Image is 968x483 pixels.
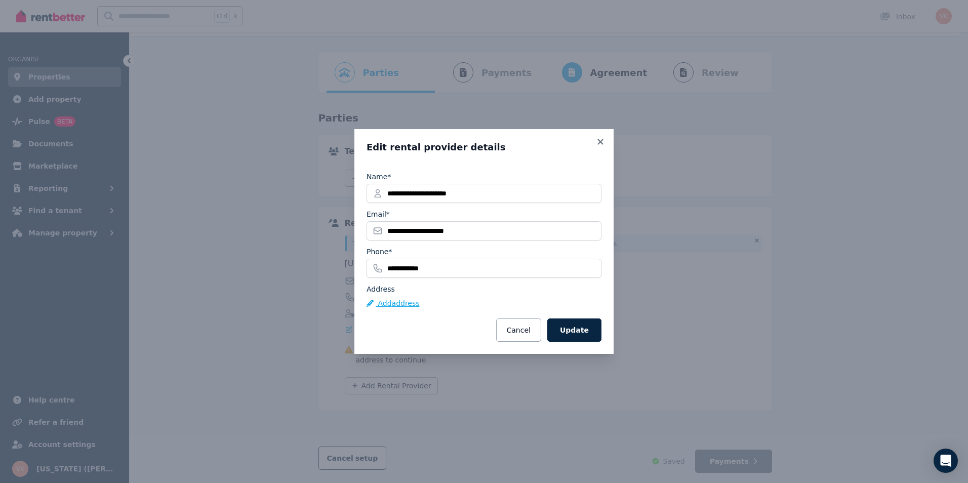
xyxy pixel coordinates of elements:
button: Update [547,318,601,342]
label: Name* [367,172,391,182]
button: Addaddress [367,298,420,308]
label: Phone* [367,247,392,257]
h3: Edit rental provider details [367,141,601,153]
button: Cancel [496,318,541,342]
label: Email* [367,209,390,219]
div: Open Intercom Messenger [934,449,958,473]
label: Address [367,284,395,294]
